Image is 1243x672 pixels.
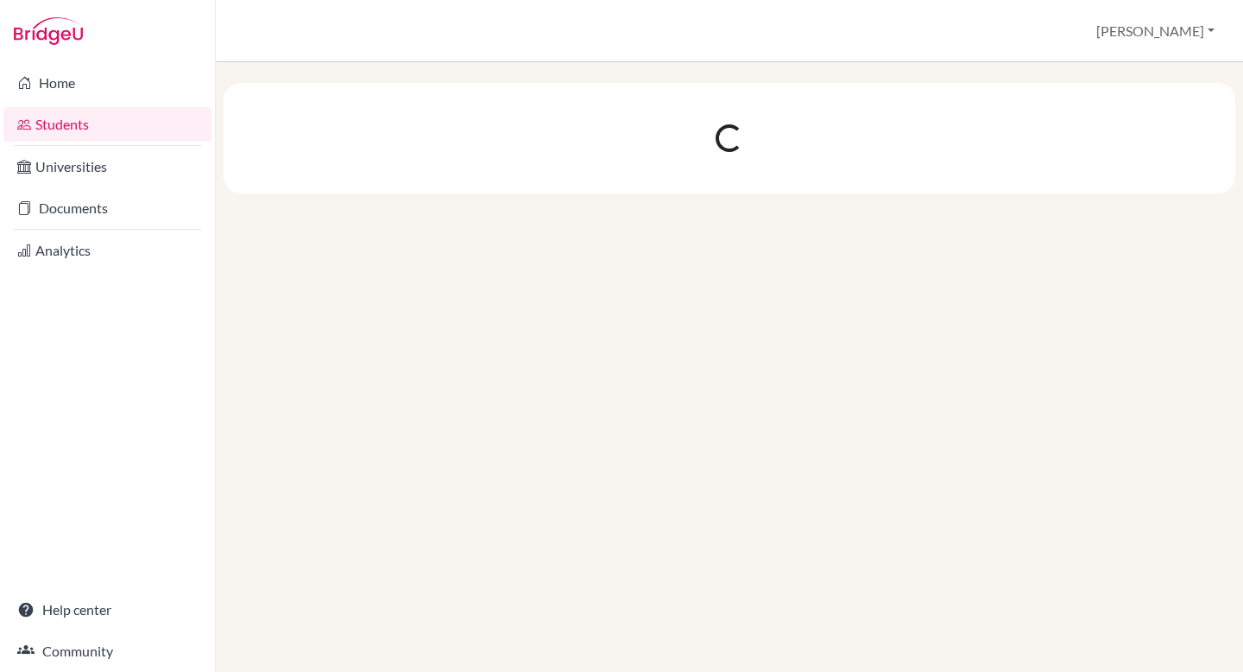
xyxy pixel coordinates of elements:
a: Universities [3,149,211,184]
img: Bridge-U [14,17,83,45]
a: Home [3,66,211,100]
button: [PERSON_NAME] [1088,15,1222,48]
a: Analytics [3,233,211,268]
a: Community [3,634,211,669]
a: Documents [3,191,211,225]
a: Help center [3,593,211,627]
a: Students [3,107,211,142]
